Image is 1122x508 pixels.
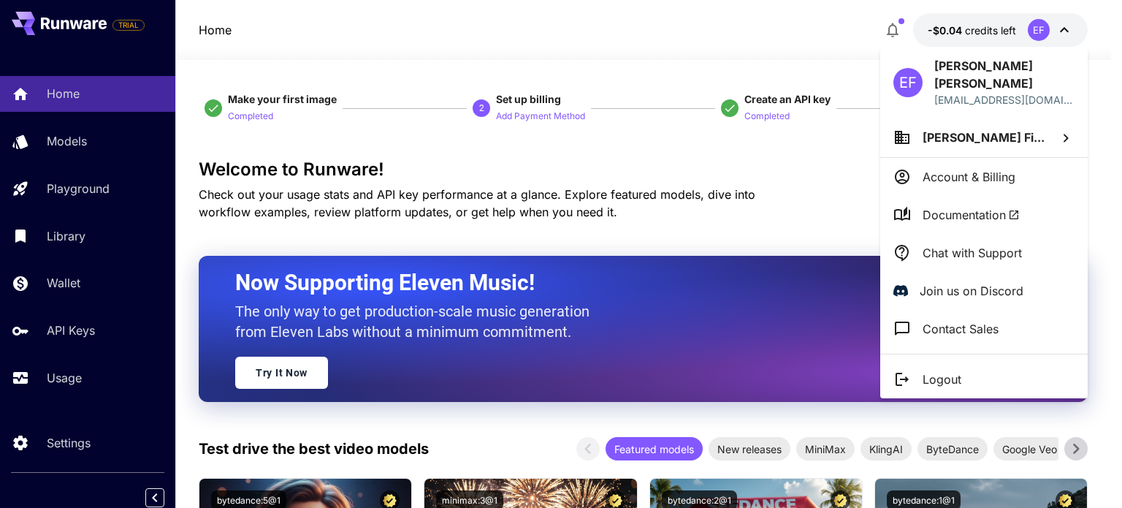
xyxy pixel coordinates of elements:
[893,68,923,97] div: EF
[934,57,1075,92] p: [PERSON_NAME] [PERSON_NAME]
[923,168,1015,186] p: Account & Billing
[923,320,999,338] p: Contact Sales
[923,371,961,388] p: Logout
[934,92,1075,107] div: frtmlr01t07i754t@studium.unict.it
[934,92,1075,107] p: [EMAIL_ADDRESS][DOMAIN_NAME]
[923,244,1022,262] p: Chat with Support
[920,282,1023,300] p: Join us on Discord
[880,118,1088,157] button: [PERSON_NAME] Fi...
[923,206,1020,224] span: Documentation
[923,130,1045,145] span: [PERSON_NAME] Fi...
